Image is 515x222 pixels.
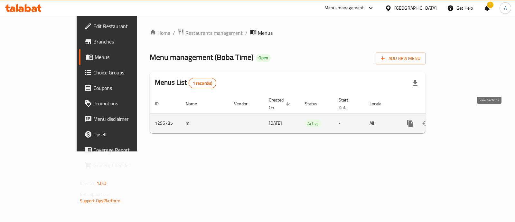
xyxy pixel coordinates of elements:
a: Choice Groups [79,65,163,80]
span: Choice Groups [93,69,157,76]
span: Menu management ( Boba Time ) [150,50,253,64]
span: Menu disclaimer [93,115,157,123]
span: Created On [269,96,292,111]
span: [DATE] [269,119,282,127]
span: Grocery Checklist [93,161,157,169]
span: A [504,5,507,12]
div: Export file [407,75,423,91]
span: Branches [93,38,157,45]
span: Coupons [93,84,157,92]
a: Branches [79,34,163,49]
a: Restaurants management [178,29,243,37]
span: Coverage Report [93,146,157,154]
button: Change Status [418,116,434,131]
button: more [403,116,418,131]
span: Promotions [93,100,157,107]
td: - [333,113,364,133]
a: Promotions [79,96,163,111]
nav: breadcrumb [150,29,426,37]
span: Status [305,100,326,108]
span: 1 record(s) [189,80,216,86]
li: / [173,29,175,37]
div: [GEOGRAPHIC_DATA] [394,5,437,12]
div: Active [305,120,321,127]
a: Edit Restaurant [79,18,163,34]
a: Upsell [79,127,163,142]
span: Locale [370,100,390,108]
span: Restaurants management [185,29,243,37]
div: Total records count [189,78,217,88]
li: / [245,29,248,37]
span: Vendor [234,100,256,108]
a: Coverage Report [79,142,163,158]
span: Active [305,120,321,127]
a: Menus [79,49,163,65]
button: Add New Menu [376,53,426,64]
span: Add New Menu [381,54,420,63]
td: All [364,113,398,133]
th: Actions [398,94,470,114]
span: Menus [95,53,157,61]
span: Name [186,100,205,108]
a: Grocery Checklist [79,158,163,173]
table: enhanced table [150,94,470,133]
a: Menu disclaimer [79,111,163,127]
div: Menu-management [324,4,364,12]
span: Get support on: [80,190,109,198]
td: m [181,113,229,133]
span: Start Date [339,96,357,111]
a: Support.OpsPlatform [80,197,121,205]
span: Edit Restaurant [93,22,157,30]
span: Version: [80,179,96,188]
span: Upsell [93,130,157,138]
h2: Menus List [155,78,216,88]
span: ID [155,100,167,108]
td: 1296735 [150,113,181,133]
span: Open [256,55,271,61]
span: 1.0.0 [97,179,107,188]
a: Coupons [79,80,163,96]
span: Menus [258,29,273,37]
div: Open [256,54,271,62]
